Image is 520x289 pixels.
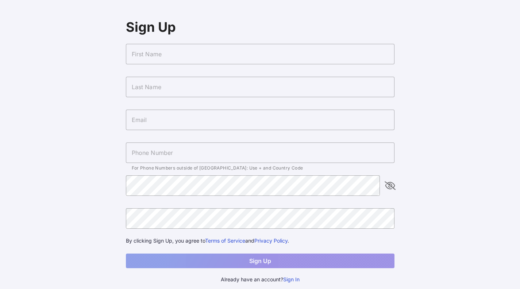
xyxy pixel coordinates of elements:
span: For Phone Numbers outside of [GEOGRAPHIC_DATA]: Use + and Country Code [132,165,303,171]
button: Sign Up [126,254,394,268]
div: Already have an account? [126,275,394,284]
input: Email [126,110,394,130]
button: Sign In [283,275,300,284]
a: Terms of Service [205,237,245,244]
div: Sign Up [126,19,394,35]
input: First Name [126,44,394,64]
div: By clicking Sign Up, you agree to and . [126,237,394,245]
input: Last Name [126,77,394,97]
i: appended action [386,181,394,190]
input: Phone Number [126,142,394,163]
a: Privacy Policy [254,237,288,244]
